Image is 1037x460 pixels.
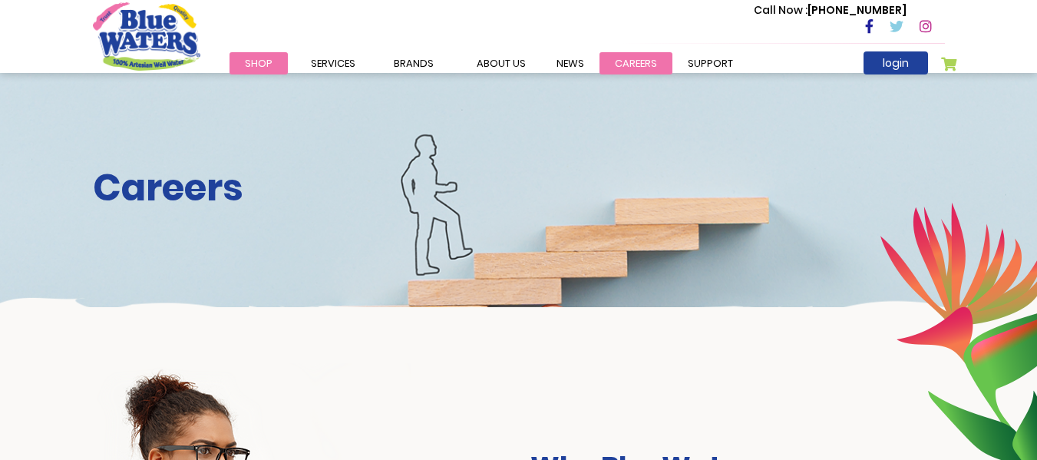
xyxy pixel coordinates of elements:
span: Shop [245,56,272,71]
span: Call Now : [754,2,807,18]
a: support [672,52,748,74]
a: News [541,52,599,74]
a: careers [599,52,672,74]
a: login [864,51,928,74]
h2: Careers [93,166,945,210]
p: [PHONE_NUMBER] [754,2,907,18]
a: about us [461,52,541,74]
a: store logo [93,2,200,70]
span: Services [311,56,355,71]
span: Brands [394,56,434,71]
